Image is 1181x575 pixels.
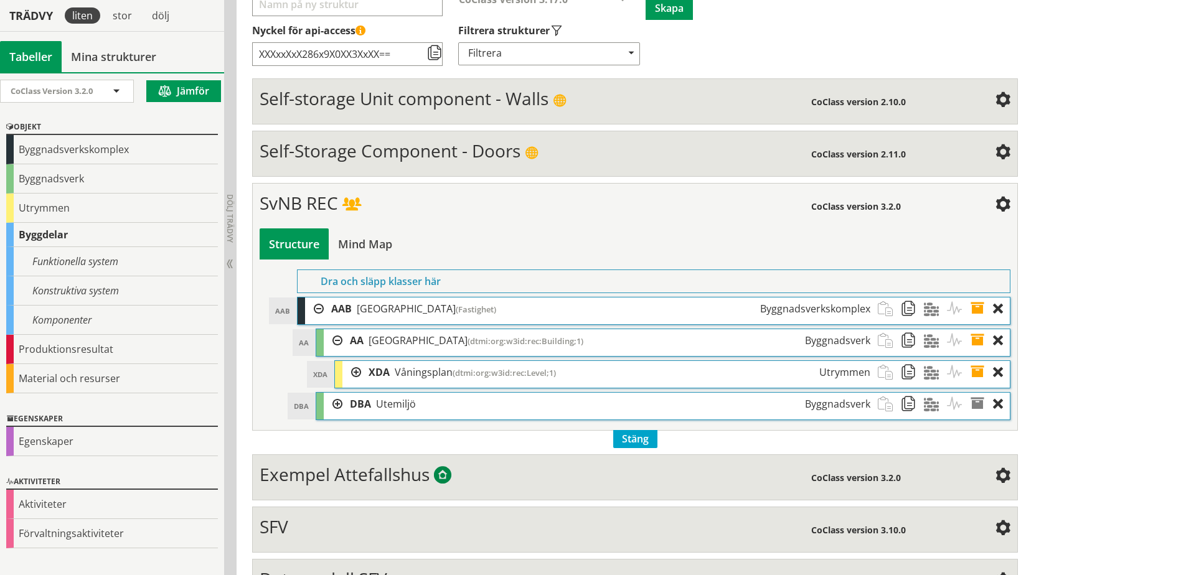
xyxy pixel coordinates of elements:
div: Utrymmen [6,194,218,223]
div: liten [65,7,100,24]
div: AAB [269,297,296,324]
span: Byggnadsverk [805,334,870,347]
div: Komponenter [6,306,218,335]
span: Egenskaper [970,297,993,320]
div: Egenskaper [6,427,218,456]
div: Byggnadsverk [6,164,218,194]
span: (dtmi:org:w3id:rec:Building;1) [468,335,583,347]
button: Jämför [146,80,221,102]
div: XDA [307,361,334,388]
div: Egenskaper [6,412,218,427]
div: AAB.DBA [342,393,877,416]
span: [GEOGRAPHIC_DATA] [357,302,456,316]
span: Utemiljö [376,397,416,411]
div: DBA [288,393,315,419]
div: Ta bort objekt [993,393,1010,416]
span: XDA [369,365,390,379]
a: Mina strukturer [62,41,166,72]
span: Byggtjänsts exempelstrukturer [434,467,451,485]
span: Material [924,361,947,384]
span: Delad struktur [342,199,361,212]
div: Dra och släpp klasser här [297,269,1010,293]
span: Publik struktur [525,146,539,160]
span: Egenskaper [970,329,993,352]
span: Kopiera [427,46,442,61]
span: Aktiviteter [947,361,970,384]
span: CoClass version 3.2.0 [811,472,901,484]
div: Filtrera [458,42,640,65]
span: AAB [331,302,352,316]
div: Ta bort objekt [993,297,1010,320]
span: Kopiera strukturobjekt [901,329,924,352]
div: Produktionsresultat [6,335,218,364]
span: Material [924,297,947,320]
div: Byggnadsverkskomplex [6,135,218,164]
span: Inställningar [995,146,1010,161]
div: Ta bort objekt [993,329,1010,352]
div: Aktiviteter [6,475,218,490]
span: Utrymmen [819,365,870,379]
div: AAB.AA [342,329,877,352]
span: Kopiera strukturobjekt [901,361,924,384]
label: Välj vilka typer av strukturer som ska visas i din strukturlista [458,24,639,37]
span: Material [924,393,947,416]
div: dölj [144,7,177,24]
div: Objekt [6,120,218,135]
div: AAB [324,297,877,320]
span: Våningsplan [395,365,453,379]
span: CoClass version 3.2.0 [811,200,901,212]
div: AA [293,329,315,356]
span: Aktiviteter [947,393,970,416]
div: stor [105,7,139,24]
span: DBA [350,397,371,411]
div: Trädvy [2,9,60,22]
div: Ta bort objekt [993,361,1010,384]
div: Aktiviteter [6,490,218,519]
span: Byggnadsverk [805,397,870,411]
div: Bygg och visa struktur i en mind map-vy [329,228,402,259]
span: Kopiera strukturobjekt [901,297,924,320]
span: Stäng [613,430,657,448]
span: Inställningar [995,521,1010,536]
div: Konstruktiva system [6,276,218,306]
span: Egenskaper [970,393,993,416]
span: Dölj trädvy [225,194,235,243]
span: Inställningar [995,198,1010,213]
span: SvNB REC [260,191,338,215]
div: AAB.AA.XDA [361,361,877,384]
span: Material [924,329,947,352]
span: Byggnadsverkskomplex [760,302,870,316]
span: Self-Storage Component - Doors [260,139,520,162]
span: Aktiviteter [947,297,970,320]
span: Egenskaper [970,361,993,384]
span: CoClass version 2.11.0 [811,148,906,160]
span: [GEOGRAPHIC_DATA] [369,334,468,347]
span: Klistra in strukturobjekt [878,297,901,320]
span: Inställningar [995,469,1010,484]
span: CoClass Version 3.2.0 [11,85,93,96]
span: Kopiera strukturobjekt [901,393,924,416]
span: Self-storage Unit component - Walls [260,86,548,110]
div: Förvaltningsaktiviteter [6,519,218,548]
span: Inställningar [995,93,1010,108]
span: Klistra in strukturobjekt [878,393,901,416]
div: Bygg och visa struktur i tabellvy [260,228,329,259]
span: Denna API-nyckel ger åtkomst till alla strukturer som du har skapat eller delat med dig av. Håll ... [355,26,365,36]
span: AA [350,334,364,347]
span: (dtmi:org:w3id:rec:Level;1) [453,367,556,378]
span: Publik struktur [553,94,567,108]
input: Nyckel till åtkomststruktur via API (kräver API-licensabonnemang) [252,42,443,66]
span: CoClass version 2.10.0 [811,96,906,108]
label: Nyckel till åtkomststruktur via API (kräver API-licensabonnemang) [252,24,1017,37]
span: (Fastighet) [456,304,496,315]
div: Byggdelar [6,223,218,247]
span: Exempel Attefallshus [260,462,430,486]
span: Klistra in strukturobjekt [878,361,901,384]
span: Aktiviteter [947,329,970,352]
span: Klistra in strukturobjekt [878,329,901,352]
div: Funktionella system [6,247,218,276]
span: SFV [260,515,288,538]
div: Material och resurser [6,364,218,393]
span: CoClass version 3.10.0 [811,524,906,536]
